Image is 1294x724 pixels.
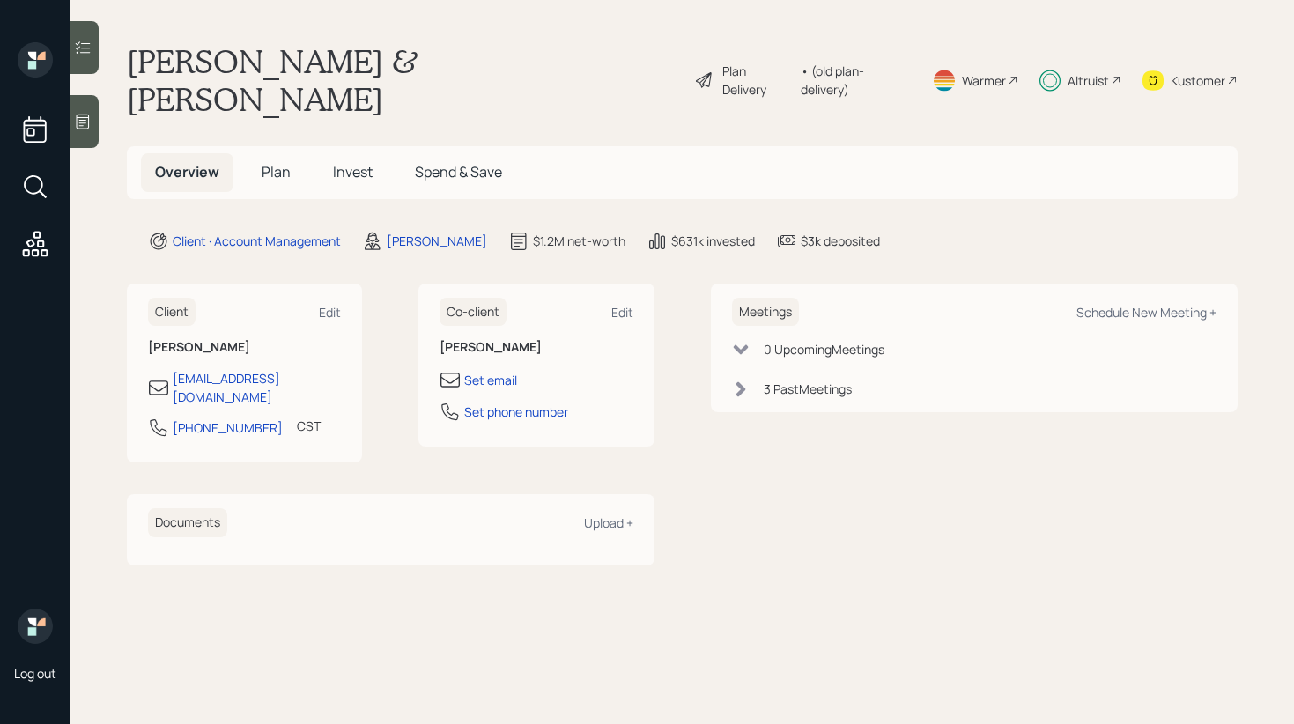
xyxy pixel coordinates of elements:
div: Upload + [584,514,633,531]
div: Set phone number [464,403,568,421]
h6: [PERSON_NAME] [440,340,632,355]
div: Edit [611,304,633,321]
span: Plan [262,162,291,181]
div: Warmer [962,71,1006,90]
div: Log out [14,665,56,682]
div: • (old plan-delivery) [801,62,911,99]
div: Plan Delivery [722,62,792,99]
h6: Meetings [732,298,799,327]
div: Kustomer [1171,71,1225,90]
div: Client · Account Management [173,232,341,250]
h6: Documents [148,508,227,537]
div: 3 Past Meeting s [764,380,852,398]
div: 0 Upcoming Meeting s [764,340,884,358]
h6: Client [148,298,196,327]
div: Schedule New Meeting + [1076,304,1216,321]
div: $3k deposited [801,232,880,250]
div: Set email [464,371,517,389]
div: Altruist [1068,71,1109,90]
div: Edit [319,304,341,321]
div: CST [297,417,321,435]
div: [PERSON_NAME] [387,232,487,250]
div: [PHONE_NUMBER] [173,418,283,437]
div: $631k invested [671,232,755,250]
span: Overview [155,162,219,181]
h6: [PERSON_NAME] [148,340,341,355]
span: Invest [333,162,373,181]
div: $1.2M net-worth [533,232,625,250]
h6: Co-client [440,298,507,327]
div: [EMAIL_ADDRESS][DOMAIN_NAME] [173,369,341,406]
img: retirable_logo.png [18,609,53,644]
span: Spend & Save [415,162,502,181]
h1: [PERSON_NAME] & [PERSON_NAME] [127,42,680,118]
